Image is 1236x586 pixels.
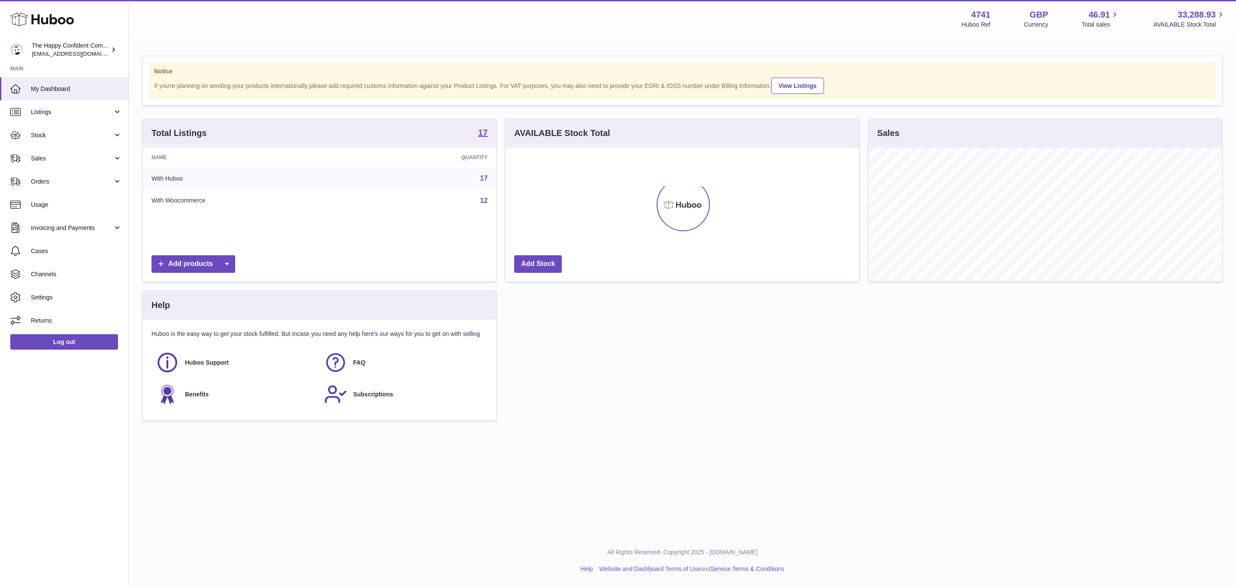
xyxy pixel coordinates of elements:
a: Add products [151,255,235,273]
strong: GBP [1030,9,1048,21]
h3: AVAILABLE Stock Total [514,127,610,139]
p: Huboo is the easy way to get your stock fulfilled. But incase you need any help here's our ways f... [151,330,488,338]
a: Subscriptions [324,383,484,406]
a: 17 [480,175,488,182]
a: Add Stock [514,255,562,273]
strong: 4741 [971,9,991,21]
a: View Listings [771,78,824,94]
li: and [596,565,784,573]
span: Subscriptions [353,390,393,399]
img: internalAdmin-4741@internal.huboo.com [10,43,23,56]
h3: Sales [877,127,900,139]
a: 46.91 Total sales [1081,9,1120,29]
a: 12 [480,197,488,204]
h3: Total Listings [151,127,207,139]
h3: Help [151,299,170,311]
span: AVAILABLE Stock Total [1153,21,1226,29]
a: 17 [478,128,488,139]
td: With Woocommerce [143,190,362,212]
span: Cases [31,247,122,255]
div: Currency [1024,21,1048,29]
span: Usage [31,201,122,209]
p: All Rights Reserved. Copyright 2025 - [DOMAIN_NAME] [136,548,1229,556]
a: 33,288.93 AVAILABLE Stock Total [1153,9,1226,29]
span: 33,288.93 [1178,9,1216,21]
a: Log out [10,334,118,350]
span: Listings [31,108,113,116]
span: Huboo Support [185,359,229,367]
a: Website and Dashboard Terms of Use [599,565,700,572]
span: My Dashboard [31,85,122,93]
a: FAQ [324,351,484,374]
span: Settings [31,293,122,302]
span: Channels [31,270,122,278]
span: Total sales [1081,21,1120,29]
span: Returns [31,317,122,325]
span: Orders [31,178,113,186]
div: If you're planning on sending your products internationally please add required customs informati... [154,76,1211,94]
span: Sales [31,154,113,163]
th: Quantity [362,148,496,167]
td: With Huboo [143,167,362,190]
a: Service Terms & Conditions [711,565,785,572]
span: Stock [31,131,113,139]
span: Invoicing and Payments [31,224,113,232]
div: Huboo Ref [962,21,991,29]
th: Name [143,148,362,167]
span: Benefits [185,390,209,399]
strong: Notice [154,67,1211,76]
a: Huboo Support [156,351,315,374]
span: 46.91 [1088,9,1110,21]
a: Help [581,565,593,572]
strong: 17 [478,128,488,137]
a: Benefits [156,383,315,406]
span: [EMAIL_ADDRESS][DOMAIN_NAME] [32,50,126,57]
span: FAQ [353,359,366,367]
div: The Happy Confident Company [32,42,109,58]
